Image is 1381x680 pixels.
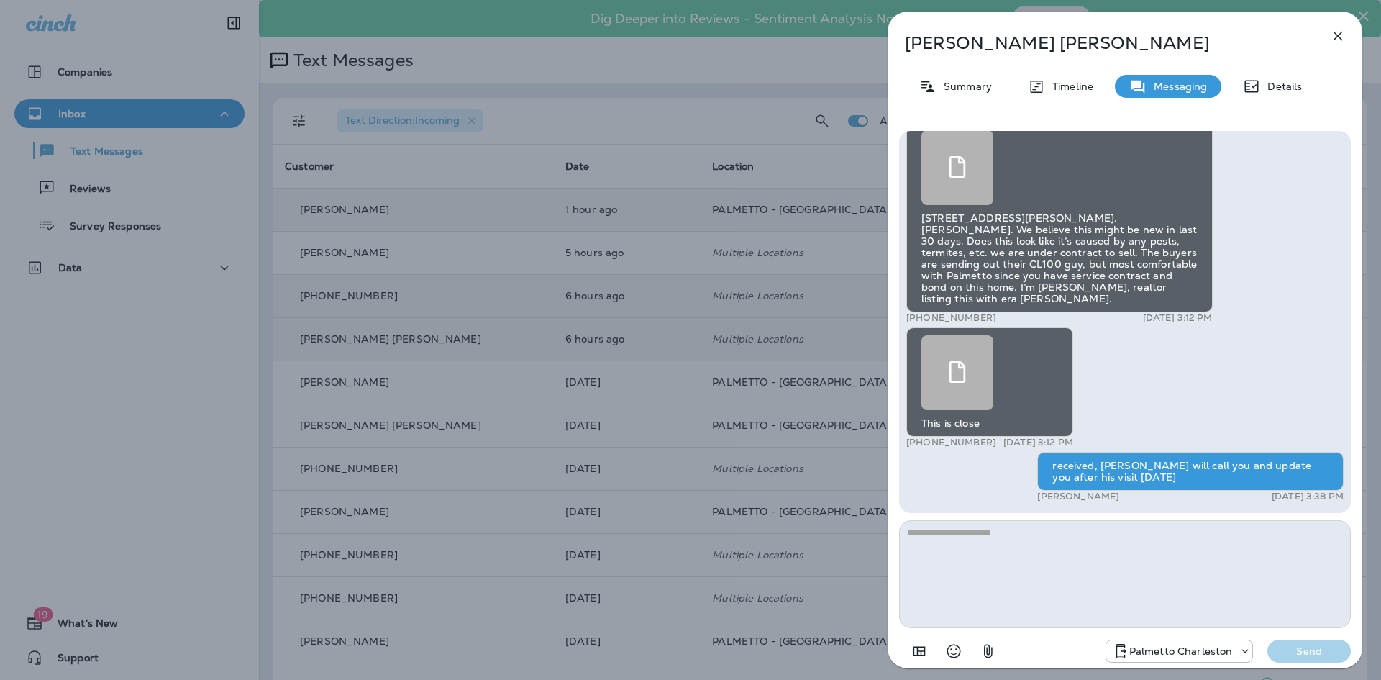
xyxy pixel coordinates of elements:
[1037,452,1344,491] div: received, [PERSON_NAME] will call you and update you after his visit [DATE]
[936,81,992,92] p: Summary
[905,637,934,666] button: Add in a premade template
[1037,491,1119,502] p: [PERSON_NAME]
[905,33,1298,53] p: [PERSON_NAME] [PERSON_NAME]
[1260,81,1302,92] p: Details
[906,122,1213,312] div: [STREET_ADDRESS][PERSON_NAME]. [PERSON_NAME]. We believe this might be new in last 30 days. Does ...
[1147,81,1207,92] p: Messaging
[1045,81,1093,92] p: Timeline
[906,312,996,324] p: [PHONE_NUMBER]
[1143,312,1213,324] p: [DATE] 3:12 PM
[1106,643,1253,660] div: +1 (843) 277-8322
[939,637,968,666] button: Select an emoji
[1272,491,1344,502] p: [DATE] 3:38 PM
[906,437,996,448] p: [PHONE_NUMBER]
[906,327,1073,437] div: This is close
[1129,645,1233,657] p: Palmetto Charleston
[1003,437,1073,448] p: [DATE] 3:12 PM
